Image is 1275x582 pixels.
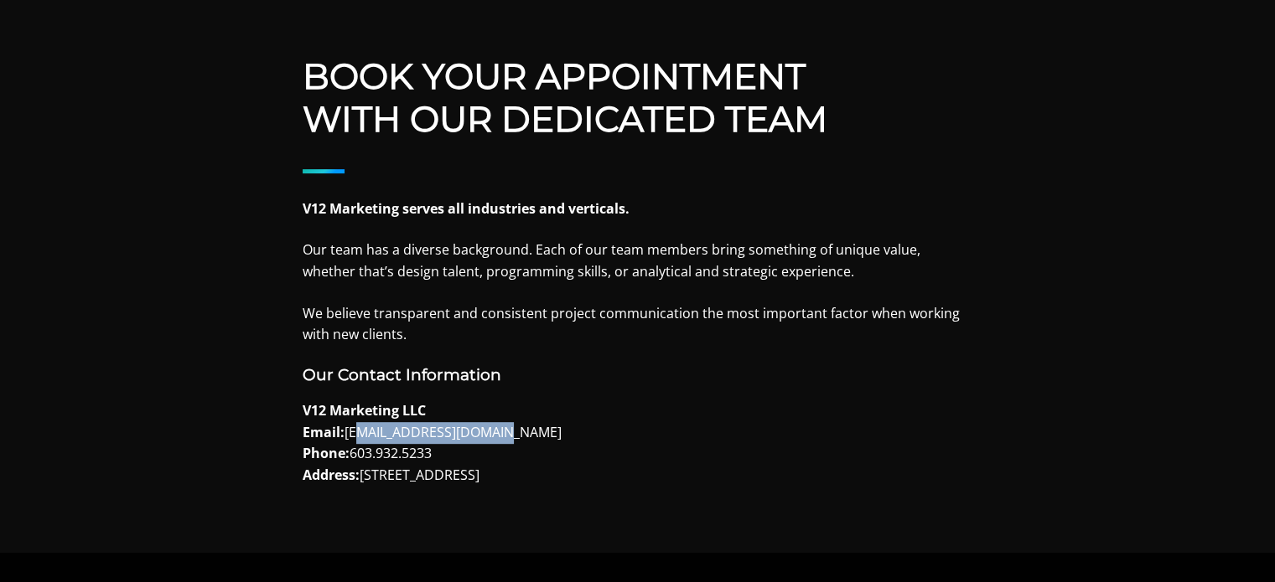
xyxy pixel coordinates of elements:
[303,199,630,218] strong: V12 Marketing serves all industries and verticals.
[303,401,426,420] strong: V12 Marketing LLC
[303,423,345,441] strong: Email:
[303,55,973,140] h2: Book Your Appointment With Our Dedicated Team
[303,365,501,384] b: Our Contact Information
[303,400,973,486] p: [EMAIL_ADDRESS][DOMAIN_NAME] 603.932.5233 [STREET_ADDRESS]
[1191,502,1275,582] iframe: Chat Widget
[303,239,973,282] p: Our team has a diverse background. Each of our team members bring something of unique value, whet...
[303,303,973,346] p: We believe transparent and consistent project communication the most important factor when workin...
[303,444,350,462] strong: Phone:
[303,466,360,484] strong: Address:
